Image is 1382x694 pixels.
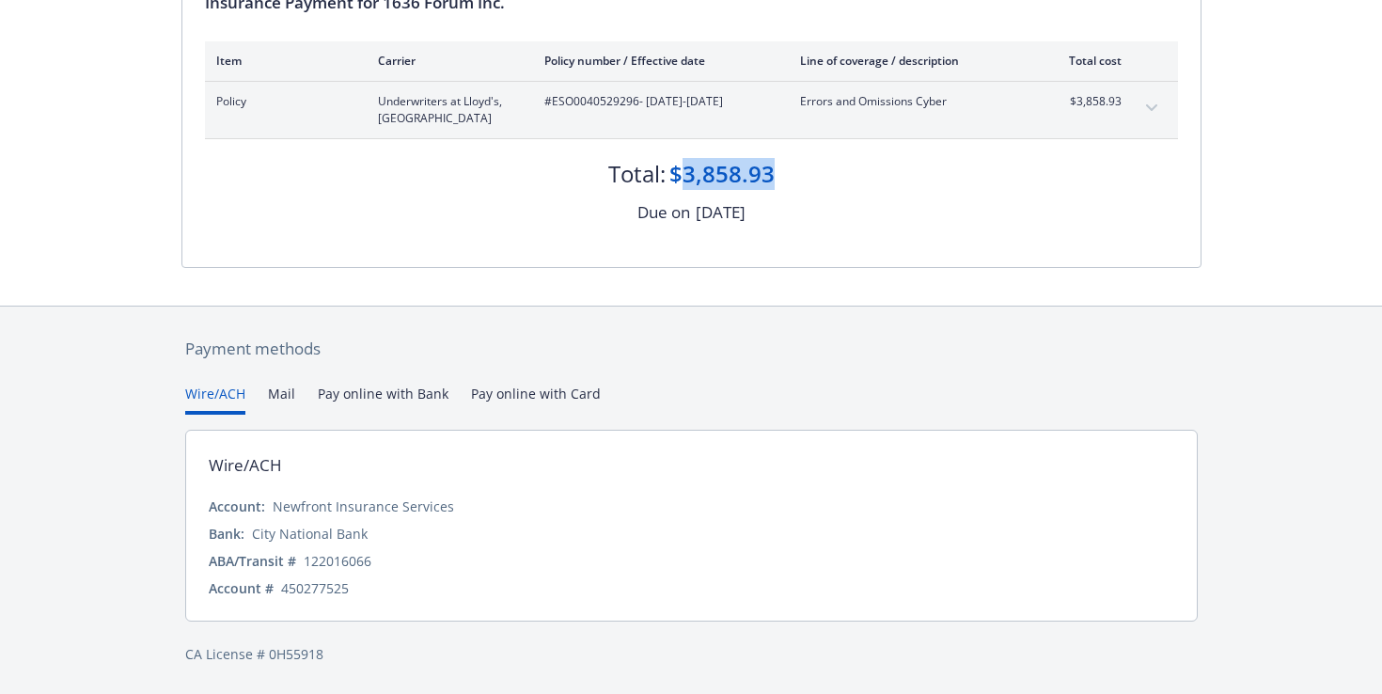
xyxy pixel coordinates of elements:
[544,53,770,69] div: Policy number / Effective date
[471,384,601,415] button: Pay online with Card
[318,384,448,415] button: Pay online with Bank
[252,524,368,544] div: City National Bank
[209,453,282,478] div: Wire/ACH
[378,93,514,127] span: Underwriters at Lloyd's, [GEOGRAPHIC_DATA]
[637,200,690,225] div: Due on
[205,82,1178,138] div: PolicyUnderwriters at Lloyd's, [GEOGRAPHIC_DATA]#ESO0040529296- [DATE]-[DATE]Errors and Omissions...
[185,337,1198,361] div: Payment methods
[800,93,1021,110] span: Errors and Omissions Cyber
[209,524,244,544] div: Bank:
[185,384,245,415] button: Wire/ACH
[209,497,265,516] div: Account:
[544,93,770,110] span: #ESO0040529296 - [DATE]-[DATE]
[1051,93,1122,110] span: $3,858.93
[185,644,1198,664] div: CA License # 0H55918
[216,93,348,110] span: Policy
[268,384,295,415] button: Mail
[216,53,348,69] div: Item
[1051,53,1122,69] div: Total cost
[696,200,746,225] div: [DATE]
[608,158,666,190] div: Total:
[669,158,775,190] div: $3,858.93
[304,551,371,571] div: 122016066
[800,53,1021,69] div: Line of coverage / description
[209,578,274,598] div: Account #
[378,53,514,69] div: Carrier
[209,551,296,571] div: ABA/Transit #
[281,578,349,598] div: 450277525
[1137,93,1167,123] button: expand content
[273,497,454,516] div: Newfront Insurance Services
